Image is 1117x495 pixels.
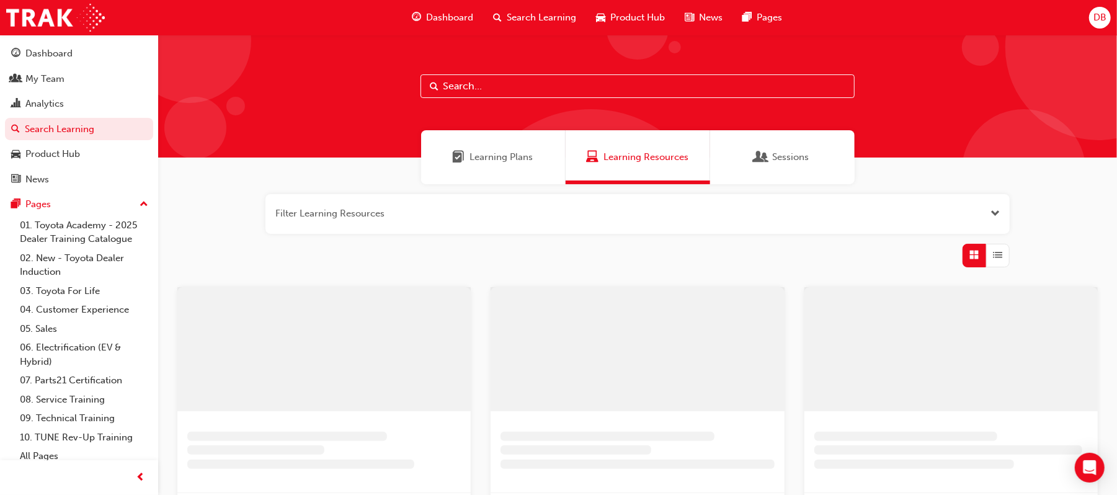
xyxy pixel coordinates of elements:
button: Open the filter [990,207,1000,221]
span: car-icon [11,149,20,160]
span: pages-icon [11,199,20,210]
a: news-iconNews [675,5,732,30]
span: Pages [757,11,782,25]
a: 10. TUNE Rev-Up Training [15,428,153,447]
span: Learning Resources [603,150,688,164]
a: SessionsSessions [710,130,855,184]
div: Pages [25,197,51,212]
a: Analytics [5,92,153,115]
span: Sessions [755,150,768,164]
a: My Team [5,68,153,91]
a: search-iconSearch Learning [483,5,586,30]
a: guage-iconDashboard [402,5,483,30]
span: News [699,11,723,25]
span: DB [1093,11,1106,25]
div: News [25,172,49,187]
a: 04. Customer Experience [15,300,153,319]
div: Product Hub [25,147,80,161]
span: Product Hub [610,11,665,25]
span: chart-icon [11,99,20,110]
span: car-icon [596,10,605,25]
a: 01. Toyota Academy - 2025 Dealer Training Catalogue [15,216,153,249]
input: Search... [421,74,855,98]
button: Pages [5,193,153,216]
span: prev-icon [136,470,146,486]
span: Search [430,79,438,94]
span: Search Learning [507,11,576,25]
div: Open Intercom Messenger [1075,453,1105,483]
span: people-icon [11,74,20,85]
span: search-icon [493,10,502,25]
a: 08. Service Training [15,390,153,409]
span: Learning Plans [453,150,465,164]
a: car-iconProduct Hub [586,5,675,30]
span: search-icon [11,124,20,135]
a: Search Learning [5,118,153,141]
a: 06. Electrification (EV & Hybrid) [15,338,153,371]
span: Learning Resources [586,150,599,164]
a: News [5,168,153,191]
span: Grid [970,248,979,262]
span: List [994,248,1003,262]
span: pages-icon [742,10,752,25]
span: news-icon [685,10,694,25]
button: DB [1089,7,1111,29]
a: 02. New - Toyota Dealer Induction [15,249,153,282]
img: Trak [6,4,105,32]
a: Learning ResourcesLearning Resources [566,130,710,184]
a: 05. Sales [15,319,153,339]
div: Dashboard [25,47,73,61]
a: 09. Technical Training [15,409,153,428]
div: Analytics [25,97,64,111]
div: My Team [25,72,65,86]
span: guage-icon [412,10,421,25]
span: up-icon [140,197,148,213]
a: All Pages [15,447,153,466]
a: Learning PlansLearning Plans [421,130,566,184]
a: 07. Parts21 Certification [15,371,153,390]
a: Dashboard [5,42,153,65]
a: Product Hub [5,143,153,166]
a: pages-iconPages [732,5,792,30]
a: 03. Toyota For Life [15,282,153,301]
span: Dashboard [426,11,473,25]
span: guage-icon [11,48,20,60]
span: Sessions [773,150,809,164]
span: news-icon [11,174,20,185]
button: DashboardMy TeamAnalyticsSearch LearningProduct HubNews [5,40,153,193]
span: Learning Plans [470,150,533,164]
